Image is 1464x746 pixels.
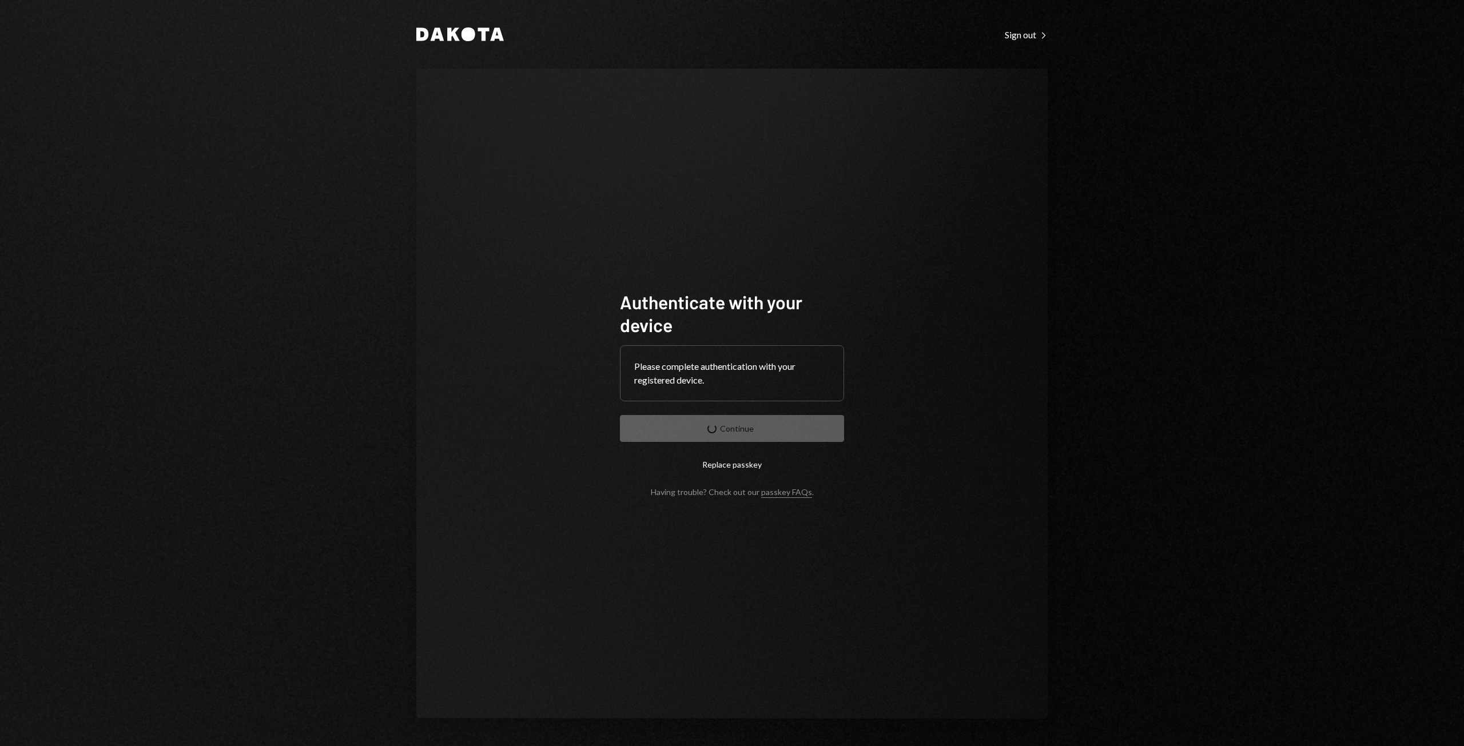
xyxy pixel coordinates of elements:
[651,487,814,497] div: Having trouble? Check out our .
[634,360,830,387] div: Please complete authentication with your registered device.
[1005,28,1048,41] a: Sign out
[1005,29,1048,41] div: Sign out
[761,487,812,498] a: passkey FAQs
[620,290,844,336] h1: Authenticate with your device
[620,451,844,478] button: Replace passkey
